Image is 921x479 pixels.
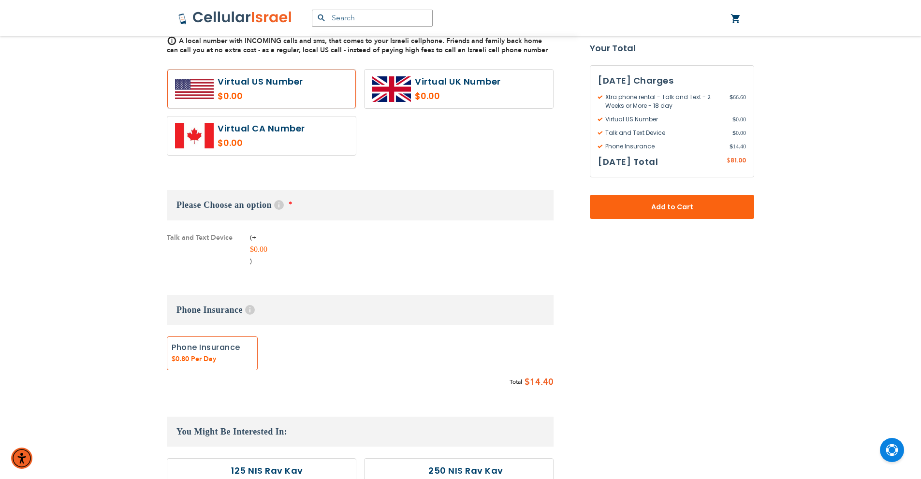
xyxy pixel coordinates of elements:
img: Cellular Israel [178,11,292,25]
span: Talk and Text Device [598,129,732,137]
span: $ [732,129,736,137]
span: Add to Cart [622,202,722,212]
h3: Please Choose an option [167,190,554,220]
span: $ [727,157,731,165]
div: Accessibility Menu [11,448,32,469]
h3: [DATE] Charges [598,73,746,88]
span: + [250,232,267,268]
span: $ [730,142,733,151]
button: Add to Cart [590,195,754,219]
span: $ [525,375,530,390]
span: A local number with INCOMING calls and sms, that comes to your Israeli cellphone. Friends and fam... [167,36,548,55]
span: 14.40 [530,375,554,390]
span: 66.60 [730,93,746,110]
span: Help [245,305,255,315]
span: Talk and Text Device [167,232,233,268]
span: 0.00 [732,129,746,137]
span: 81.00 [731,156,746,164]
h3: [DATE] Total [598,155,658,169]
span: Phone Insurance [598,142,730,151]
span: $0.00 [250,245,267,253]
span: Virtual US Number [598,115,732,124]
span: $ [730,93,733,102]
span: $ [732,115,736,124]
strong: Your Total [590,41,754,56]
h3: Phone Insurance [167,295,554,325]
span: You Might Be Interested In: [176,427,287,436]
span: Xtra phone rental - Talk and Text - 2 Weeks or More - 18 day [598,93,730,110]
span: Total [510,377,522,387]
span: 14.40 [730,142,746,151]
span: Help [274,200,284,210]
span: 0.00 [732,115,746,124]
input: Search [312,10,433,27]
